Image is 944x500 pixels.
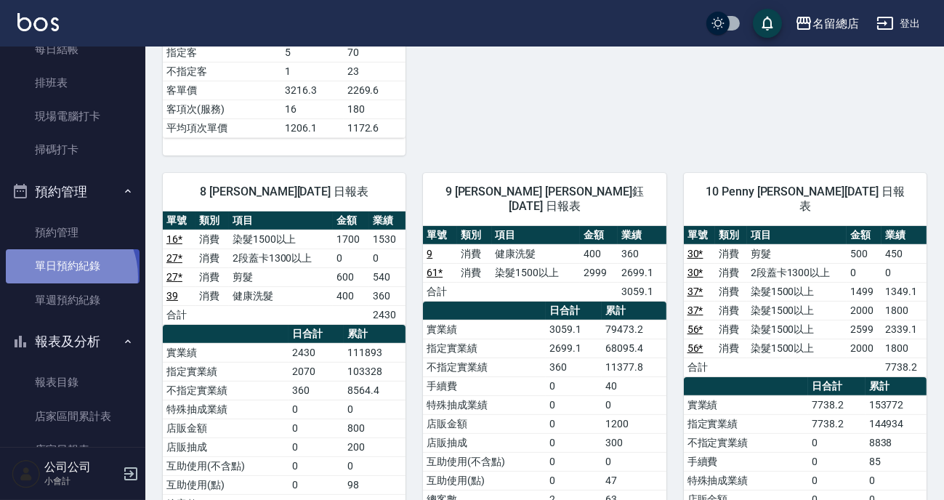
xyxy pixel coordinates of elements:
[423,471,546,490] td: 互助使用(點)
[163,118,281,137] td: 平均項次單價
[369,267,406,286] td: 540
[344,118,406,137] td: 1172.6
[163,475,289,494] td: 互助使用(點)
[882,320,927,339] td: 2339.1
[715,226,747,245] th: 類別
[701,185,909,214] span: 10 Penny [PERSON_NAME][DATE] 日報表
[423,433,546,452] td: 店販抽成
[229,267,333,286] td: 剪髮
[423,282,457,301] td: 合計
[847,282,882,301] td: 1499
[812,15,859,33] div: 名留總店
[871,10,927,37] button: 登出
[747,301,847,320] td: 染髮1500以上
[344,419,406,437] td: 800
[866,452,927,471] td: 85
[289,381,344,400] td: 360
[580,244,618,263] td: 400
[618,282,666,301] td: 3059.1
[618,226,666,245] th: 業績
[281,62,344,81] td: 1
[163,343,289,362] td: 實業績
[747,320,847,339] td: 染髮1500以上
[344,437,406,456] td: 200
[163,81,281,100] td: 客單價
[546,339,602,358] td: 2699.1
[344,456,406,475] td: 0
[281,100,344,118] td: 16
[602,358,666,376] td: 11377.8
[747,244,847,263] td: 剪髮
[180,185,388,199] span: 8 [PERSON_NAME][DATE] 日報表
[847,244,882,263] td: 500
[166,290,178,302] a: 39
[195,267,228,286] td: 消費
[344,343,406,362] td: 111893
[163,211,195,230] th: 單號
[195,230,228,249] td: 消費
[163,362,289,381] td: 指定實業績
[289,343,344,362] td: 2430
[882,358,927,376] td: 7738.2
[289,419,344,437] td: 0
[492,263,580,282] td: 染髮1500以上
[546,320,602,339] td: 3059.1
[747,226,847,245] th: 項目
[602,433,666,452] td: 300
[715,320,747,339] td: 消費
[580,263,618,282] td: 2999
[163,381,289,400] td: 不指定實業績
[602,376,666,395] td: 40
[847,320,882,339] td: 2599
[163,305,195,324] td: 合計
[684,226,927,377] table: a dense table
[602,414,666,433] td: 1200
[546,452,602,471] td: 0
[44,460,118,475] h5: 公司公司
[17,13,59,31] img: Logo
[847,263,882,282] td: 0
[684,358,716,376] td: 合計
[423,358,546,376] td: 不指定實業績
[289,456,344,475] td: 0
[163,437,289,456] td: 店販抽成
[492,244,580,263] td: 健康洗髮
[866,395,927,414] td: 153772
[344,325,406,344] th: 累計
[423,452,546,471] td: 互助使用(不含點)
[457,244,491,263] td: 消費
[195,249,228,267] td: 消費
[546,302,602,320] th: 日合計
[163,43,281,62] td: 指定客
[344,362,406,381] td: 103328
[882,339,927,358] td: 1800
[747,282,847,301] td: 染髮1500以上
[684,452,809,471] td: 手續費
[882,301,927,320] td: 1800
[808,395,865,414] td: 7738.2
[6,33,140,66] a: 每日結帳
[882,263,927,282] td: 0
[423,226,457,245] th: 單號
[344,81,406,100] td: 2269.6
[229,211,333,230] th: 項目
[344,400,406,419] td: 0
[546,414,602,433] td: 0
[369,305,406,324] td: 2430
[882,244,927,263] td: 450
[12,459,41,488] img: Person
[866,377,927,396] th: 累計
[847,301,882,320] td: 2000
[333,267,369,286] td: 600
[289,362,344,381] td: 2070
[6,366,140,399] a: 報表目錄
[6,216,140,249] a: 預約管理
[163,419,289,437] td: 店販金額
[195,286,228,305] td: 消費
[163,62,281,81] td: 不指定客
[333,286,369,305] td: 400
[163,456,289,475] td: 互助使用(不含點)
[289,400,344,419] td: 0
[684,414,809,433] td: 指定實業績
[44,475,118,488] p: 小會計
